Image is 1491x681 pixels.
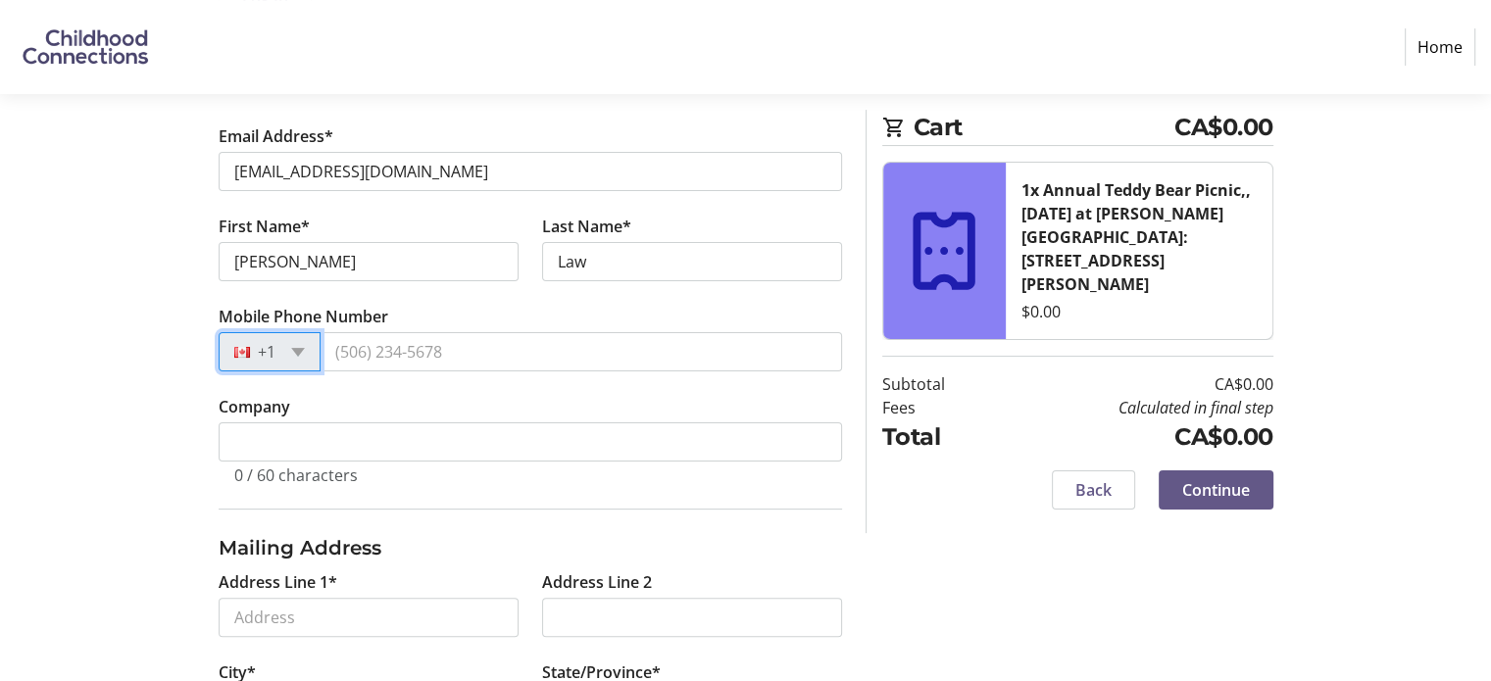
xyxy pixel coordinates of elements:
label: Mobile Phone Number [219,305,388,328]
span: Cart [914,110,1175,145]
button: Back [1052,470,1135,510]
a: Home [1405,28,1475,66]
span: Continue [1182,478,1250,502]
td: Fees [882,396,995,419]
div: $0.00 [1021,300,1257,323]
h3: Mailing Address [219,533,842,562]
td: Subtotal [882,372,995,396]
label: Last Name* [542,215,631,238]
td: Total [882,419,995,455]
input: Address [219,598,519,637]
label: Address Line 1* [219,570,337,594]
img: Childhood Connections 's Logo [16,8,155,86]
tr-character-limit: 0 / 60 characters [234,464,358,486]
span: Back [1075,478,1112,502]
strong: 1x Annual Teddy Bear Picnic,,[DATE] at [PERSON_NAME][GEOGRAPHIC_DATA]: [STREET_ADDRESS][PERSON_NAME] [1021,179,1251,295]
td: Calculated in final step [995,396,1273,419]
input: (506) 234-5678 [320,332,842,371]
button: Continue [1159,470,1273,510]
label: First Name* [219,215,310,238]
label: Address Line 2 [542,570,652,594]
span: CA$0.00 [1174,110,1273,145]
td: CA$0.00 [995,419,1273,455]
label: Email Address* [219,124,333,148]
td: CA$0.00 [995,372,1273,396]
label: Company [219,395,290,418]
